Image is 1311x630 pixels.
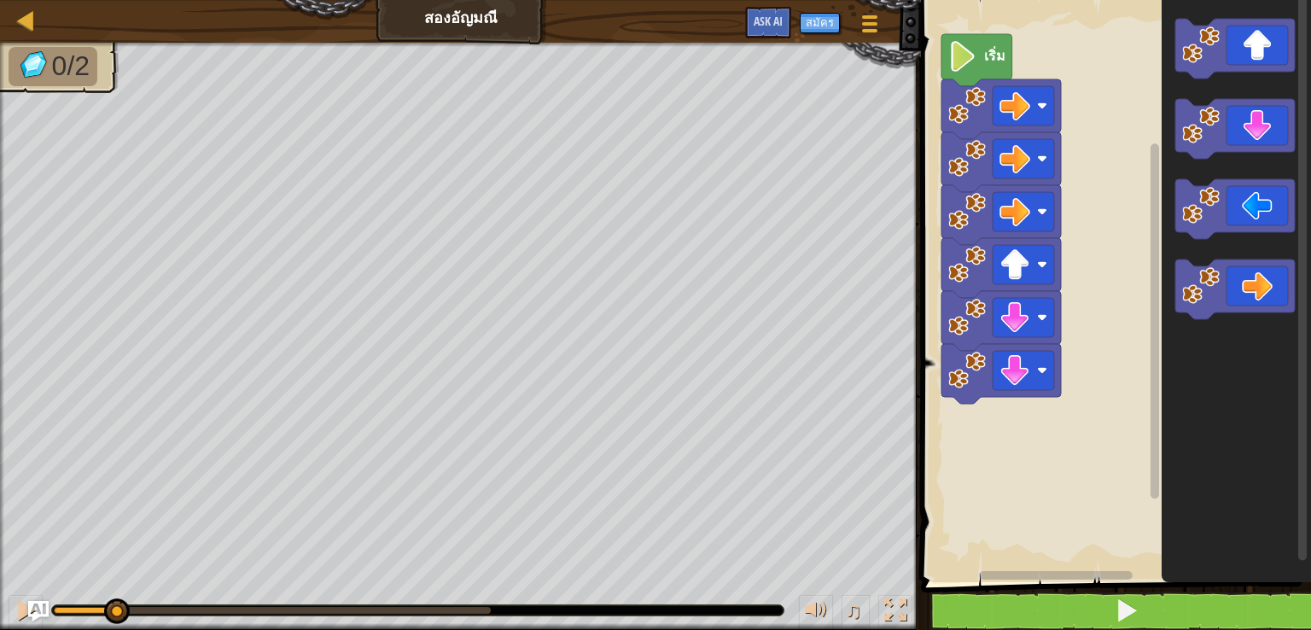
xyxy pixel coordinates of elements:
[878,595,912,630] button: สลับเป็นเต็มจอ
[842,595,871,630] button: ♫
[984,46,1005,65] text: เริ่ม
[799,595,833,630] button: ปรับระดับเสียง
[9,595,43,630] button: Ctrl + P: Pause
[28,601,49,621] button: Ask AI
[800,13,840,33] button: สมัคร
[745,7,791,38] button: Ask AI
[848,7,891,47] button: แสดงเมนูเกมส์
[52,50,90,81] span: 0/2
[845,598,862,623] span: ♫
[9,47,97,86] li: เก็บอัญมณี
[754,13,783,29] span: Ask AI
